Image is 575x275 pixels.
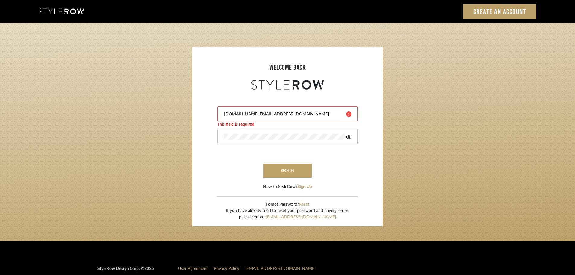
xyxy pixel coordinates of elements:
a: [EMAIL_ADDRESS][DOMAIN_NAME] [245,267,316,271]
a: User Agreement [178,267,208,271]
a: Privacy Policy [214,267,239,271]
div: Forgot Password? [226,201,349,208]
div: This field is required [217,121,358,128]
div: welcome back [199,62,376,73]
div: If you have already tried to reset your password and having issues, please contact [226,208,349,220]
button: sign in [263,164,312,178]
button: Sign Up [297,184,312,190]
a: Create an Account [463,4,537,19]
button: Reset [299,201,309,208]
a: [EMAIL_ADDRESS][DOMAIN_NAME] [266,215,336,219]
input: Email Address [224,111,342,117]
div: New to StyleRow? [263,184,312,190]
